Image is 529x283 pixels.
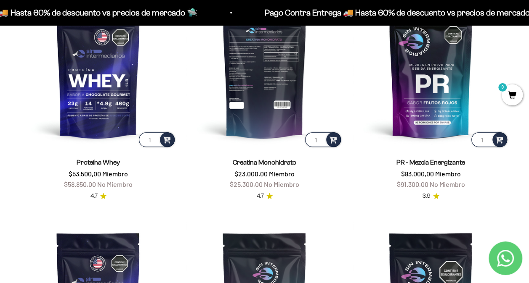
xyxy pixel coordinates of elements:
[430,180,465,188] span: No Miembro
[423,191,431,201] span: 3.9
[396,159,465,166] a: PR - Mezcla Energizante
[234,170,268,178] span: $23.000,00
[90,191,106,201] a: 4.74.7 de 5.0 estrellas
[257,191,273,201] a: 4.74.7 de 5.0 estrellas
[401,170,434,178] span: $83.000,00
[497,82,508,92] mark: 0
[423,191,439,201] a: 3.93.9 de 5.0 estrellas
[264,180,299,188] span: No Miembro
[502,91,523,100] a: 0
[64,180,96,188] span: $58.850,00
[269,170,295,178] span: Miembro
[97,180,133,188] span: No Miembro
[69,170,101,178] span: $53.500,00
[90,191,98,201] span: 4.7
[230,180,263,188] span: $25.300,00
[77,159,120,166] a: Proteína Whey
[257,191,264,201] span: 4.7
[102,170,128,178] span: Miembro
[397,180,428,188] span: $91.300,00
[233,159,296,166] a: Creatina Monohidrato
[435,170,461,178] span: Miembro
